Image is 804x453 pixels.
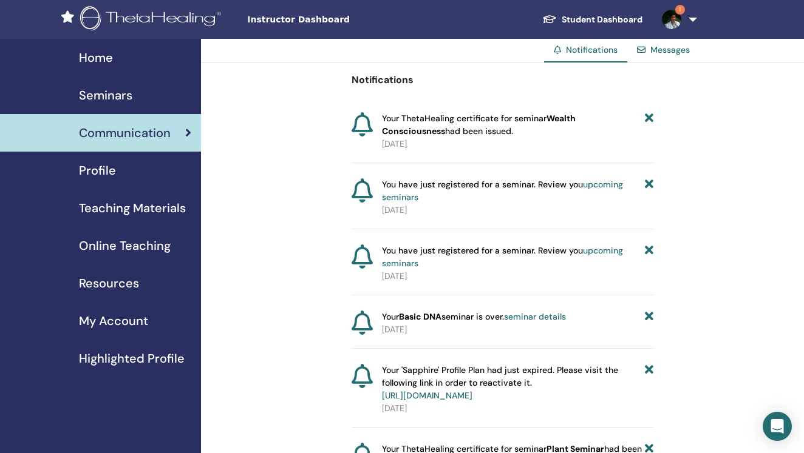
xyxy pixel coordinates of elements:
span: 1 [675,5,685,15]
span: Seminars [79,86,132,104]
span: Communication [79,124,171,142]
span: You have just registered for a seminar. Review you [382,244,645,270]
div: Open Intercom Messenger [763,412,792,441]
a: [URL][DOMAIN_NAME] [382,390,472,401]
span: Notifications [566,44,618,55]
span: Highlighted Profile [79,349,185,367]
span: Online Teaching [79,237,171,255]
span: Home [79,49,113,67]
a: Messages [650,44,690,55]
img: graduation-cap-white.svg [542,14,557,24]
span: Your seminar is over. [382,310,566,323]
p: Notifications [352,73,653,87]
a: Student Dashboard [533,8,652,31]
span: Resources [79,274,139,292]
img: logo.png [80,6,225,33]
span: You have just registered for a seminar. Review you [382,178,645,204]
a: seminar details [504,311,566,322]
span: Your 'Sapphire' Profile Plan had just expired. Please visit the following link in order to reacti... [382,364,645,402]
p: [DATE] [382,323,653,336]
span: Instructor Dashboard [247,13,429,26]
strong: Basic DNA [399,311,441,322]
span: Profile [79,161,116,180]
span: Your ThetaHealing certificate for seminar had been issued. [382,112,645,138]
span: Teaching Materials [79,199,186,217]
p: [DATE] [382,204,653,216]
p: [DATE] [382,138,653,150]
p: [DATE] [382,402,653,415]
p: [DATE] [382,270,653,283]
img: default.jpg [662,10,681,29]
span: My Account [79,312,148,330]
